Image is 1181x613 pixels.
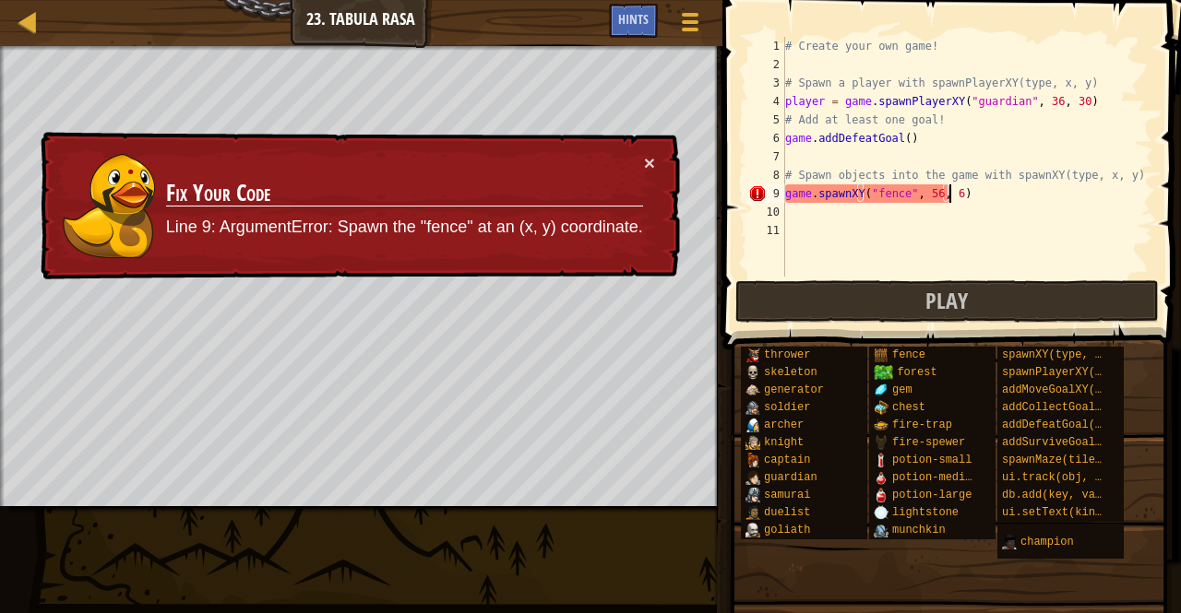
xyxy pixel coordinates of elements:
[1002,454,1168,466] span: spawnMaze(tileType, seed)
[874,383,889,397] img: portrait.png
[874,505,889,520] img: portrait.png
[1020,536,1074,548] span: champion
[667,4,713,47] button: Show game menu
[166,216,643,240] p: Line 9: ArgumentError: Spawn the "fence" at an (x, y) coordinate.
[1002,366,1168,379] span: spawnPlayerXY(type, x, y)
[892,436,965,449] span: fire-spewer
[764,401,810,414] span: soldier
[764,366,817,379] span: skeleton
[746,505,760,520] img: portrait.png
[748,147,785,166] div: 7
[748,129,785,147] div: 6
[764,418,804,431] span: archer
[1002,489,1122,501] span: db.add(key, value)
[746,453,760,467] img: portrait.png
[746,365,760,380] img: portrait.png
[892,506,959,519] span: lightstone
[892,348,925,361] span: fence
[1002,436,1155,449] span: addSurviveGoal(seconds)
[748,203,785,221] div: 10
[748,221,785,240] div: 11
[874,348,889,362] img: portrait.png
[746,383,760,397] img: portrait.png
[746,400,760,415] img: portrait.png
[1002,535,1017,549] img: portrait.png
[874,523,889,537] img: portrait.png
[748,184,785,203] div: 9
[892,471,979,484] span: potion-medium
[746,348,760,362] img: portrait.png
[874,470,889,485] img: portrait.png
[746,435,760,450] img: portrait.png
[748,111,785,129] div: 5
[63,154,155,258] img: duck_okar.png
[764,506,810,519] span: duelist
[874,488,889,502] img: portrait.png
[748,74,785,92] div: 3
[874,418,889,432] img: portrait.png
[764,524,810,536] span: goliath
[892,489,972,501] span: potion-large
[166,181,643,206] h3: Fix Your Code
[764,471,817,484] span: guardian
[1002,506,1148,519] span: ui.setText(kind, text)
[1002,471,1128,484] span: ui.track(obj, prop)
[748,166,785,184] div: 8
[748,55,785,74] div: 2
[764,436,804,449] span: knight
[644,153,655,172] button: ×
[874,435,889,450] img: portrait.png
[874,365,893,380] img: trees_1.png
[1002,401,1148,414] span: addCollectGoal(amount)
[1002,418,1141,431] span: addDefeatGoal(amount)
[748,37,785,55] div: 1
[892,401,925,414] span: chest
[764,383,824,396] span: generator
[746,488,760,502] img: portrait.png
[892,454,972,466] span: potion-small
[1002,383,1128,396] span: addMoveGoalXY(x, y)
[618,10,649,28] span: Hints
[746,470,760,485] img: portrait.png
[764,348,810,361] span: thrower
[897,366,936,379] span: forest
[735,280,1159,323] button: Play
[748,92,785,111] div: 4
[892,524,946,536] span: munchkin
[1002,348,1128,361] span: spawnXY(type, x, y)
[874,453,889,467] img: portrait.png
[925,286,968,315] span: Play
[764,489,810,501] span: samurai
[874,400,889,415] img: portrait.png
[892,383,913,396] span: gem
[892,418,952,431] span: fire-trap
[746,523,760,537] img: portrait.png
[746,418,760,432] img: portrait.png
[764,454,810,466] span: captain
